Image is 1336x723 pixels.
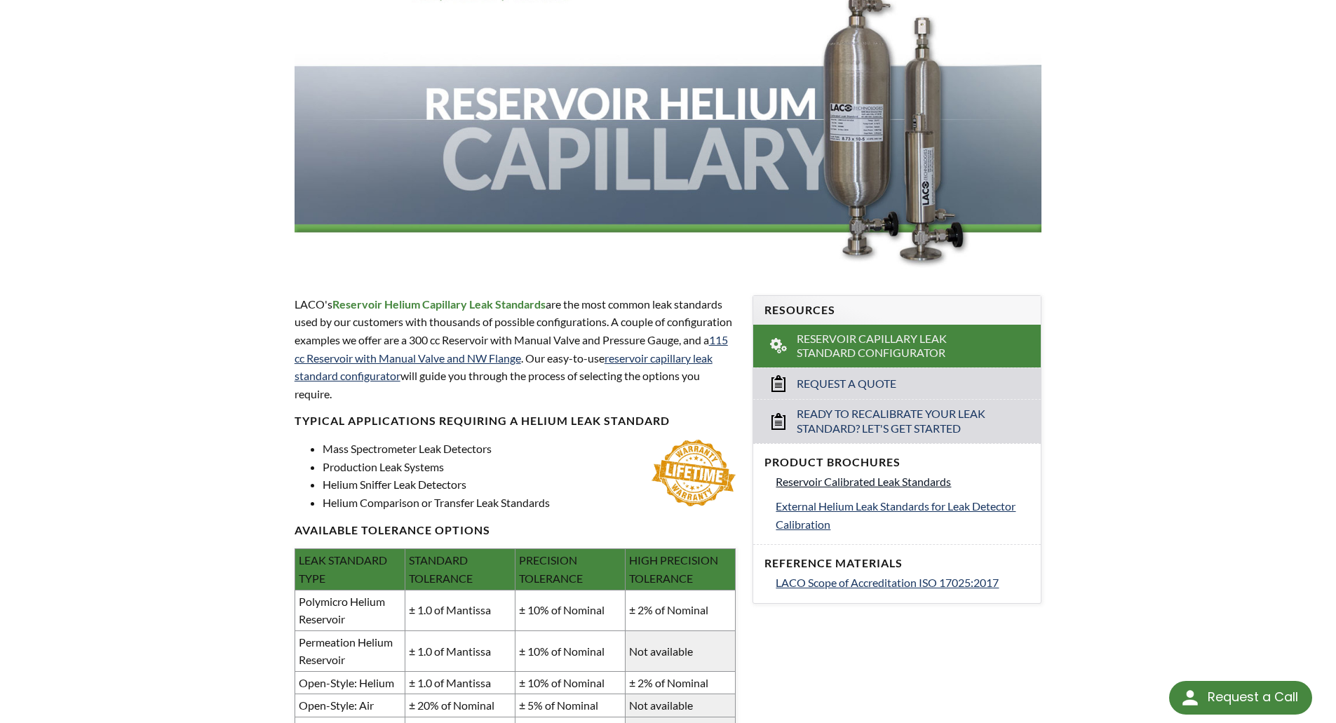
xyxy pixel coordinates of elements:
a: Request a Quote [753,367,1041,399]
td: ± 2% of Nominal [626,671,736,694]
h4: available Tolerance options [295,523,736,538]
td: Open-Style: Air [295,694,405,717]
td: Polymicro Helium Reservoir [295,590,405,630]
td: ± 1.0 of Mantissa [405,671,515,694]
span: LACO's [295,297,332,311]
a: reservoir capillary leak standard configurator [295,351,713,383]
td: ± 1.0 of Mantissa [405,630,515,671]
span: External Helium Leak Standards for Leak Detector Calibration [776,499,1016,531]
td: ± 20% of Nominal [405,694,515,717]
div: Request a Call [1208,681,1298,713]
div: Request a Call [1169,681,1312,715]
img: lifetime-warranty.jpg [652,440,736,506]
li: Production Leak Systems [323,458,736,476]
td: ± 10% of Nominal [515,590,626,630]
td: Open-Style: Helium [295,671,405,694]
p: are the most common leak standards used by our customers with thousands of possible configuration... [295,295,736,403]
span: Request a Quote [797,377,896,391]
h4: Resources [764,303,1030,318]
span: STANDARD TOLERANCE [409,553,473,585]
span: LACO Scope of Accreditation ISO 17025:2017 [776,576,999,589]
td: Not available [626,694,736,717]
li: Mass Spectrometer Leak Detectors [323,440,736,458]
td: Permeation Helium Reservoir [295,630,405,671]
li: Helium Sniffer Leak Detectors [323,475,736,494]
td: ± 10% of Nominal [515,630,626,671]
a: LACO Scope of Accreditation ISO 17025:2017 [776,574,1030,592]
li: Helium Comparison or Transfer Leak Standards [323,494,736,512]
span: Ready to Recalibrate Your Leak Standard? Let's Get Started [797,407,999,436]
span: HIGH PRECISION TOLERANCE [629,553,718,585]
span: Reservoir Capillary Leak Standard Configurator [797,332,999,361]
a: Ready to Recalibrate Your Leak Standard? Let's Get Started [753,399,1041,443]
a: Reservoir Calibrated Leak Standards [776,473,1030,491]
span: LEAK STANDARD TYPE [299,553,387,585]
td: ± 10% of Nominal [515,671,626,694]
span: Reservoir Calibrated Leak Standards [776,475,951,488]
h4: Reference Materials [764,556,1030,571]
h4: Typical applications requiring a helium leak standard [295,414,736,428]
img: round button [1179,687,1201,709]
strong: Reservoir Helium Capillary Leak Standards [332,297,546,311]
td: ± 2% of Nominal [626,590,736,630]
span: PRECISION TOLERANCE [519,553,583,585]
td: ± 5% of Nominal [515,694,626,717]
a: Reservoir Capillary Leak Standard Configurator [753,325,1041,368]
h4: Product Brochures [764,455,1030,470]
td: ± 1.0 of Mantissa [405,590,515,630]
td: Not available [626,630,736,671]
a: External Helium Leak Standards for Leak Detector Calibration [776,497,1030,533]
a: 115 cc Reservoir with Manual Valve and NW Flange [295,333,728,365]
